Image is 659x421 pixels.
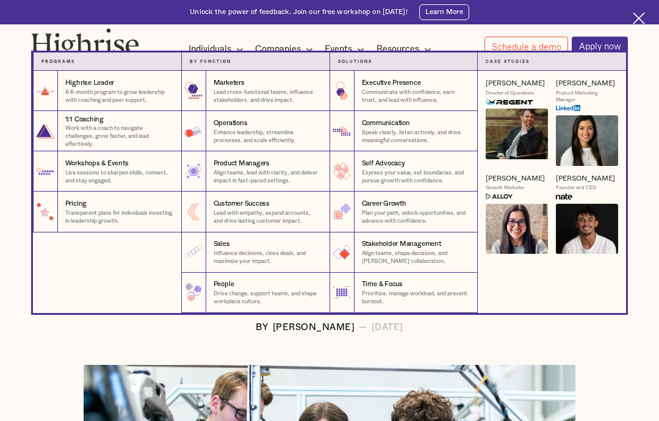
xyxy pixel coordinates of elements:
[181,192,329,232] a: Customer SuccessLead with empathy, expand accounts, and drive lasting customer impact.
[256,323,268,333] div: BY
[572,37,628,57] a: Apply now
[372,323,403,333] div: [DATE]
[338,60,372,63] strong: Solutions
[214,279,234,289] div: People
[556,174,615,183] a: [PERSON_NAME]
[362,199,406,209] div: Career Growth
[214,250,322,266] p: Influence decisions, close deals, and maximize your impact.
[214,118,248,128] div: Operations
[329,111,478,151] a: CommunicationSpeak clearly, listen actively, and drive meaningful conversations.
[484,37,568,57] a: Schedule a demo
[181,71,329,111] a: MarketersLead cross-functional teams, influence stakeholders, and drive impact.
[329,71,478,111] a: Executive PresenceCommunicate with confidence, earn trust, and lead with influence.
[362,78,421,88] div: Executive Presence
[486,90,535,97] div: Director of Operations
[31,28,139,60] img: Highrise logo
[362,239,441,249] div: Stakeholder Management
[214,78,245,88] div: Marketers
[633,12,645,24] img: Cross icon
[329,232,478,273] a: Stakeholder ManagementAlign teams, shape decisions, and [PERSON_NAME] collaboration.
[65,199,87,209] div: Pricing
[486,185,524,192] div: Growth Marketer
[362,129,469,145] p: Speak clearly, listen actively, and drive meaningful conversations.
[556,79,615,88] a: [PERSON_NAME]
[329,151,478,192] a: Self AdvocacyExpress your value, set boundaries, and pursue growth with confidence.
[214,239,230,249] div: Sales
[273,323,355,333] div: [PERSON_NAME]
[486,174,545,183] a: [PERSON_NAME]
[65,170,173,185] p: Live sessions to sharpen skills, connect, and stay engaged.
[376,42,419,57] div: Resources
[214,89,322,105] p: Lead cross-functional teams, influence stakeholders, and drive impact.
[329,273,478,313] a: Time & FocusPrioritize, manage workload, and prevent burnout.
[325,42,368,57] div: Events
[486,79,545,88] a: [PERSON_NAME]
[65,78,115,88] div: Highrise Leader
[7,52,652,313] nav: Individuals
[329,192,478,232] a: Career GrowthPlan your path, unlock opportunities, and advance with confidence.
[33,192,181,232] a: PricingTransparent plans for individuals investing in leadership growth.
[33,71,181,111] a: Highrise LeaderA 6-month program to grow leadership with coaching and peer support.
[325,42,352,57] div: Events
[214,159,270,168] div: Product Managers
[362,279,403,289] div: Time & Focus
[181,273,329,313] a: PeopleDrive change, support teams, and shape workplace culture.
[214,290,322,306] p: Drive change, support teams, and shape workplace culture.
[362,290,469,306] p: Prioritize, manage workload, and prevent burnout.
[419,4,469,20] a: Learn More
[214,199,270,209] div: Customer Success
[362,159,405,168] div: Self Advocacy
[376,42,435,57] div: Resources
[362,89,469,105] p: Communicate with confidence, earn trust, and lead with influence.
[255,42,317,57] div: Companies
[190,7,407,17] div: Unlock the power of feedback. Join our free workshop on [DATE]!
[33,151,181,192] a: Workshops & EventsLive sessions to sharpen skills, connect, and stay engaged.
[362,170,469,185] p: Express your value, set boundaries, and pursue growth with confidence.
[556,185,596,192] div: Founder and CEO
[486,60,530,63] strong: Case Studies
[189,42,247,57] div: Individuals
[362,250,469,266] p: Align teams, shape decisions, and [PERSON_NAME] collaboration.
[214,210,322,226] p: Lead with empathy, expand accounts, and drive lasting customer impact.
[214,129,322,145] p: Enhance leadership, streamline processes, and scale efficiently.
[181,232,329,273] a: SalesInfluence decisions, close deals, and maximize your impact.
[65,125,173,149] p: Work with a coach to navigate challenges, grow faster, and lead effectively.
[65,89,173,105] p: A 6-month program to grow leadership with coaching and peer support.
[255,42,301,57] div: Companies
[33,111,181,151] a: 1:1 CoachingWork with a coach to navigate challenges, grow faster, and lead effectively.
[181,151,329,192] a: Product ManagersAlign teams, lead with clarity, and deliver impact in fast-paced settings.
[181,111,329,151] a: OperationsEnhance leadership, streamline processes, and scale efficiently.
[189,42,231,57] div: Individuals
[214,170,322,185] p: Align teams, lead with clarity, and deliver impact in fast-paced settings.
[362,118,410,128] div: Communication
[362,210,469,226] p: Plan your path, unlock opportunities, and advance with confidence.
[41,60,75,63] strong: Programs
[65,159,129,168] div: Workshops & Events
[190,60,231,63] strong: by function
[556,90,618,103] div: Product Marketing Manager
[65,210,173,226] p: Transparent plans for individuals investing in leadership growth.
[65,115,104,124] div: 1:1 Coaching
[359,323,368,333] div: —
